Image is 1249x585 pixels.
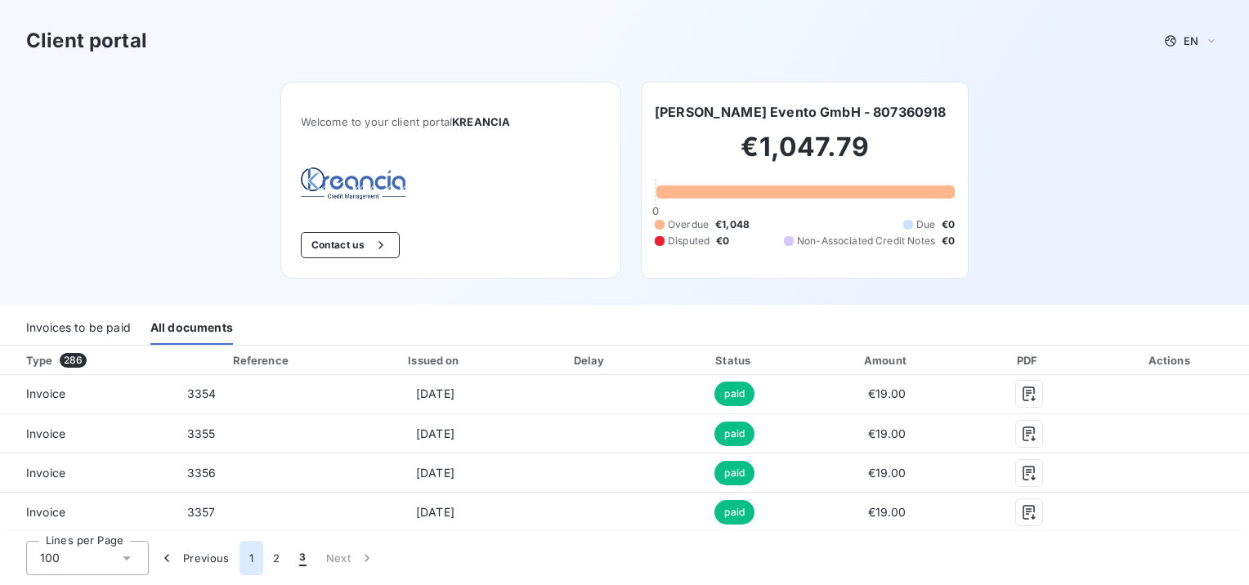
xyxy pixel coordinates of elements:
[301,232,400,258] button: Contact us
[187,386,217,400] span: 3354
[942,217,955,232] span: €0
[714,422,754,446] span: paid
[715,217,750,232] span: €1,048
[149,541,240,575] button: Previous
[13,465,161,481] span: Invoice
[916,217,935,232] span: Due
[263,541,289,575] button: 2
[714,500,754,525] span: paid
[655,131,955,180] h2: €1,047.79
[233,354,289,367] div: Reference
[652,204,659,217] span: 0
[452,115,510,128] span: KREANCIA
[13,504,161,520] span: Invoice
[714,461,754,485] span: paid
[716,234,729,248] span: €0
[665,352,805,368] div: Status
[26,26,147,56] h3: Client portal
[187,505,216,519] span: 3357
[868,466,907,480] span: €19.00
[714,382,754,406] span: paid
[354,352,517,368] div: Issued on
[299,550,306,566] span: 3
[1184,34,1198,47] span: EN
[301,167,405,206] img: Company logo
[301,115,601,128] span: Welcome to your client portal
[187,426,216,440] span: 3355
[1095,352,1246,368] div: Actions
[40,550,60,566] span: 100
[655,102,947,122] h6: [PERSON_NAME] Evento GmbH - 807360918
[868,505,907,519] span: €19.00
[60,353,87,368] span: 286
[942,234,955,248] span: €0
[668,234,710,248] span: Disputed
[26,310,131,345] div: Invoices to be paid
[969,352,1089,368] div: PDF
[812,352,963,368] div: Amount
[416,426,454,440] span: [DATE]
[868,426,907,440] span: €19.00
[416,505,454,519] span: [DATE]
[416,386,454,400] span: [DATE]
[868,386,907,400] span: €19.00
[316,541,385,575] button: Next
[150,310,233,345] div: All documents
[416,466,454,480] span: [DATE]
[797,234,935,248] span: Non-Associated Credit Notes
[13,386,161,402] span: Invoice
[13,426,161,442] span: Invoice
[16,352,171,368] div: Type
[240,541,263,575] button: 1
[668,217,709,232] span: Overdue
[523,352,658,368] div: Delay
[289,541,316,575] button: 3
[187,466,217,480] span: 3356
